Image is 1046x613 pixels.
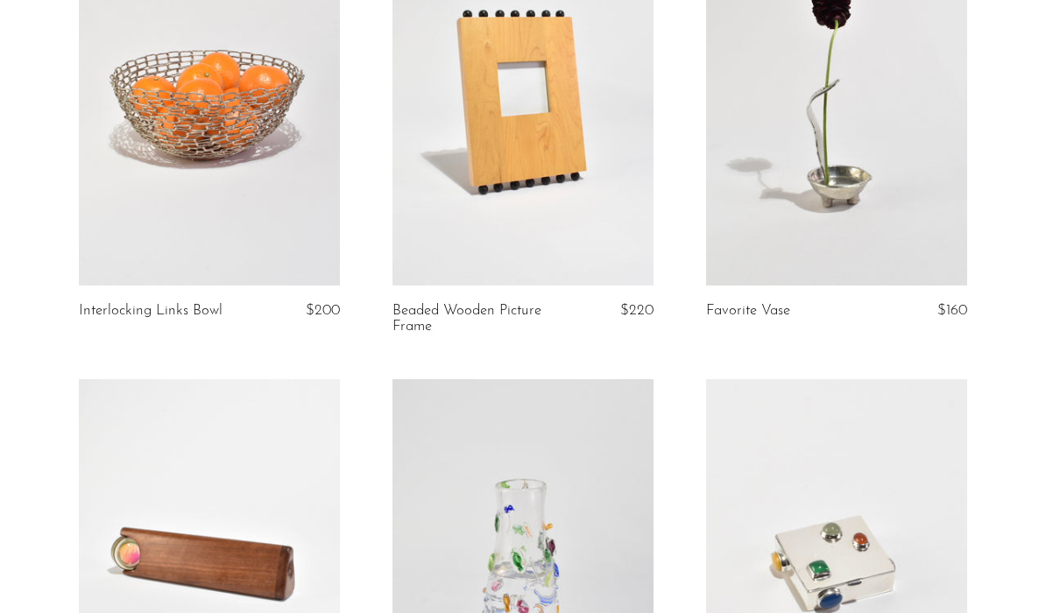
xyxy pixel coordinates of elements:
[937,303,967,318] span: $160
[620,303,654,318] span: $220
[306,303,340,318] span: $200
[79,303,223,319] a: Interlocking Links Bowl
[706,303,790,319] a: Favorite Vase
[392,303,565,335] a: Beaded Wooden Picture Frame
